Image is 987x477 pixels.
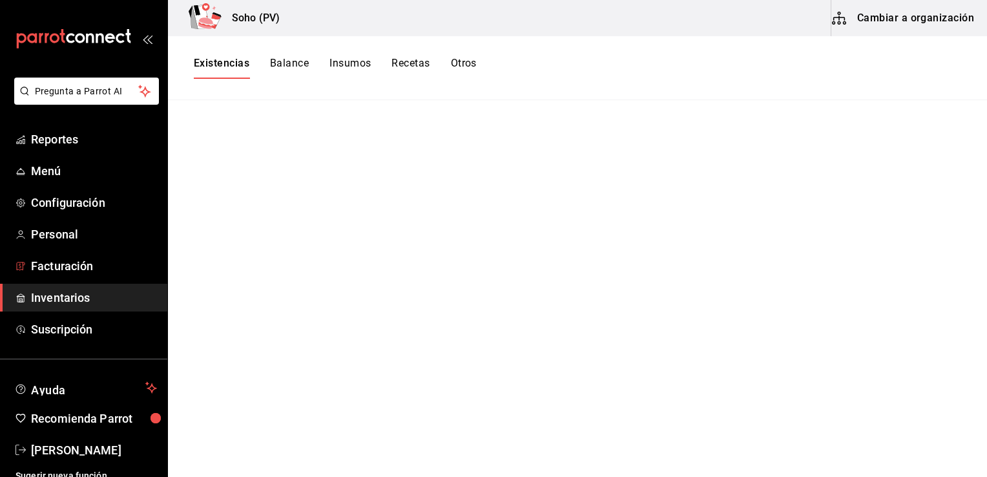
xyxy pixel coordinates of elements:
button: Pregunta a Parrot AI [14,78,159,105]
button: Existencias [194,57,249,79]
span: Facturación [31,257,157,275]
div: navigation tabs [194,57,477,79]
button: Balance [270,57,309,79]
span: Personal [31,226,157,243]
span: [PERSON_NAME] [31,441,157,459]
button: Otros [451,57,477,79]
span: Recomienda Parrot [31,410,157,427]
button: open_drawer_menu [142,34,152,44]
a: Pregunta a Parrot AI [9,94,159,107]
h3: Soho (PV) [222,10,280,26]
span: Pregunta a Parrot AI [35,85,139,98]
span: Inventarios [31,289,157,306]
span: Ayuda [31,380,140,396]
button: Insumos [329,57,371,79]
span: Reportes [31,131,157,148]
span: Menú [31,162,157,180]
span: Suscripción [31,321,157,338]
button: Recetas [391,57,430,79]
span: Configuración [31,194,157,211]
